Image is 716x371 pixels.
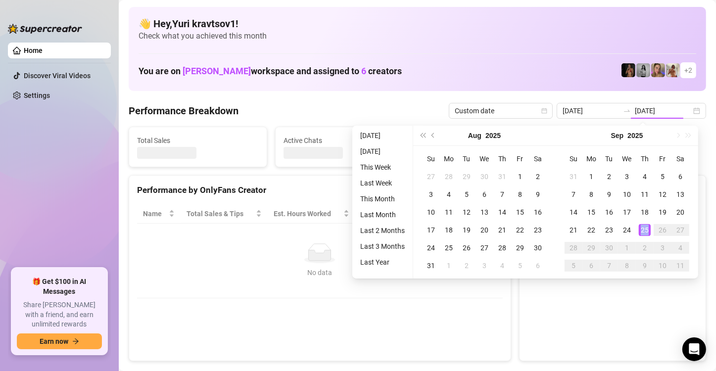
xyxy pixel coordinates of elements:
span: Total Sales & Tips [187,208,254,219]
input: Start date [563,105,619,116]
span: arrow-right [72,338,79,345]
a: Discover Viral Videos [24,72,91,80]
span: to [623,107,631,115]
span: Chat Conversion [427,208,488,219]
img: Cherry [651,63,665,77]
span: Sales / Hour [361,208,408,219]
div: Performance by OnlyFans Creator [137,184,503,197]
span: 6 [361,66,366,76]
a: Settings [24,92,50,99]
th: Name [137,204,181,224]
h4: 👋 Hey, Yuri kravtsov1 ! [139,17,696,31]
span: Earn now [40,337,68,345]
span: + 2 [684,65,692,76]
div: Est. Hours Worked [274,208,341,219]
th: Chat Conversion [421,204,502,224]
input: End date [635,105,691,116]
img: D [621,63,635,77]
a: Home [24,46,43,54]
h4: Performance Breakdown [129,104,239,118]
span: Custom date [455,103,547,118]
span: calendar [541,108,547,114]
div: Open Intercom Messenger [682,337,706,361]
div: Sales by OnlyFans Creator [527,184,698,197]
th: Sales / Hour [355,204,422,224]
span: 🎁 Get $100 in AI Messages [17,277,102,296]
span: Share [PERSON_NAME] with a friend, and earn unlimited rewards [17,300,102,329]
button: Earn nowarrow-right [17,333,102,349]
span: Name [143,208,167,219]
div: No data [147,267,493,278]
th: Total Sales & Tips [181,204,268,224]
span: Check what you achieved this month [139,31,696,42]
img: Green [666,63,680,77]
span: Total Sales [137,135,259,146]
img: logo-BBDzfeDw.svg [8,24,82,34]
span: Messages Sent [430,135,552,146]
h1: You are on workspace and assigned to creators [139,66,402,77]
span: [PERSON_NAME] [183,66,251,76]
span: Active Chats [284,135,405,146]
span: swap-right [623,107,631,115]
img: A [636,63,650,77]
